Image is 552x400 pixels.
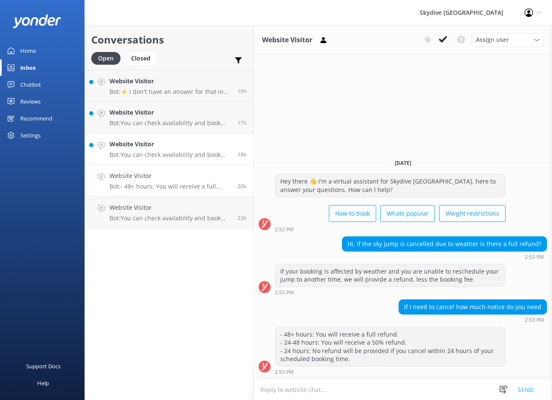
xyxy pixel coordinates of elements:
[91,53,125,63] a: Open
[13,14,61,28] img: yonder-white-logo.png
[238,119,247,126] span: Oct 07 2025 05:28pm (UTC +13:00) Pacific/Auckland
[85,101,253,133] a: Website VisitorBot:You can check availability and book your skydiving experience on our website b...
[85,165,253,197] a: Website VisitorBot:- 48+ hours: You will receive a full refund. - 24-48 hours: You will receive a...
[85,133,253,165] a: Website VisitorBot:You can check availability and book your skydiving experience on our website b...
[275,370,294,375] strong: 2:53 PM
[390,159,416,167] span: [DATE]
[109,203,231,212] h4: Website Visitor
[525,255,544,260] strong: 2:52 PM
[262,35,312,46] h3: Website Visitor
[342,254,547,260] div: Oct 07 2025 02:52pm (UTC +13:00) Pacific/Auckland
[275,290,294,295] strong: 2:52 PM
[125,52,157,65] div: Closed
[342,237,547,251] div: Hi, if the sky jump is cancelled due to weather is there a full refund?
[20,127,41,144] div: Settings
[399,300,547,314] div: If I need to cancel how much notice do you need
[275,174,505,197] div: Hey there 👋 I'm a virtual assistant for Skydive [GEOGRAPHIC_DATA], here to answer your questions....
[439,205,506,222] button: Weight restrictions
[20,59,36,76] div: Inbox
[85,70,253,101] a: Website VisitorBot:⚡ I don't have an answer for that in my knowledge base. Please try and rephras...
[91,52,120,65] div: Open
[20,110,52,127] div: Recommend
[275,227,294,232] strong: 2:52 PM
[275,289,506,295] div: Oct 07 2025 02:52pm (UTC +13:00) Pacific/Auckland
[275,327,505,366] div: - 48+ hours: You will receive a full refund. - 24-48 hours: You will receive a 50% refund. - 24 h...
[26,358,60,375] div: Support Docs
[329,205,376,222] button: How to book
[109,171,231,181] h4: Website Visitor
[109,151,231,159] p: Bot: You can check availability and book your skydiving experience on our website by clicking 'Bo...
[238,151,247,158] span: Oct 07 2025 04:12pm (UTC +13:00) Pacific/Auckland
[476,35,509,44] span: Assign user
[238,183,247,190] span: Oct 07 2025 02:53pm (UTC +13:00) Pacific/Auckland
[109,140,231,149] h4: Website Visitor
[275,369,506,375] div: Oct 07 2025 02:53pm (UTC +13:00) Pacific/Auckland
[20,76,41,93] div: Chatbot
[399,317,547,323] div: Oct 07 2025 02:53pm (UTC +13:00) Pacific/Auckland
[275,264,505,287] div: If your booking is affected by weather and you are unable to reschedule your jump to another time...
[125,53,161,63] a: Closed
[238,214,247,222] span: Oct 07 2025 11:52am (UTC +13:00) Pacific/Auckland
[109,77,231,86] h4: Website Visitor
[109,108,231,117] h4: Website Visitor
[20,42,36,59] div: Home
[275,226,506,232] div: Oct 07 2025 02:52pm (UTC +13:00) Pacific/Auckland
[91,32,247,48] h2: Conversations
[109,214,231,222] p: Bot: You can check availability and book your skydiving experience on our website by clicking 'Bo...
[37,375,49,392] div: Help
[380,205,435,222] button: Whats popular
[109,88,231,96] p: Bot: ⚡ I don't have an answer for that in my knowledge base. Please try and rephrase your questio...
[525,318,544,323] strong: 2:53 PM
[109,119,231,127] p: Bot: You can check availability and book your skydiving experience on our website by clicking 'Bo...
[472,33,544,47] div: Assign User
[85,197,253,228] a: Website VisitorBot:You can check availability and book your skydiving experience on our website b...
[109,183,231,190] p: Bot: - 48+ hours: You will receive a full refund. - 24-48 hours: You will receive a 50% refund. -...
[238,88,247,95] span: Oct 08 2025 12:38am (UTC +13:00) Pacific/Auckland
[20,93,41,110] div: Reviews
